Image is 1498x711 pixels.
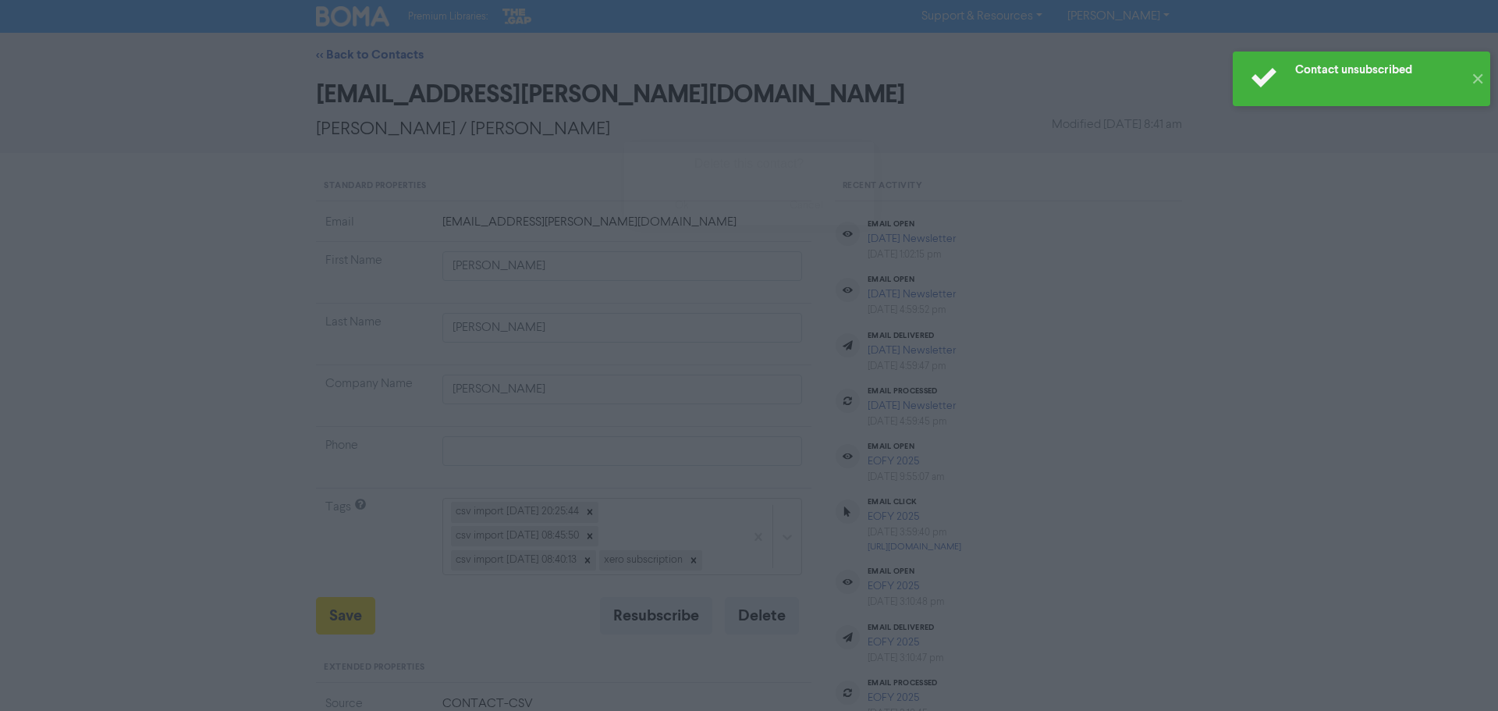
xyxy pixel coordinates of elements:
div: Contact unsubscribed [1295,62,1463,78]
button: cancel [740,186,875,225]
div: Delete this contact? [624,142,874,186]
button: ok [624,186,740,225]
iframe: Chat Widget [1420,636,1498,711]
